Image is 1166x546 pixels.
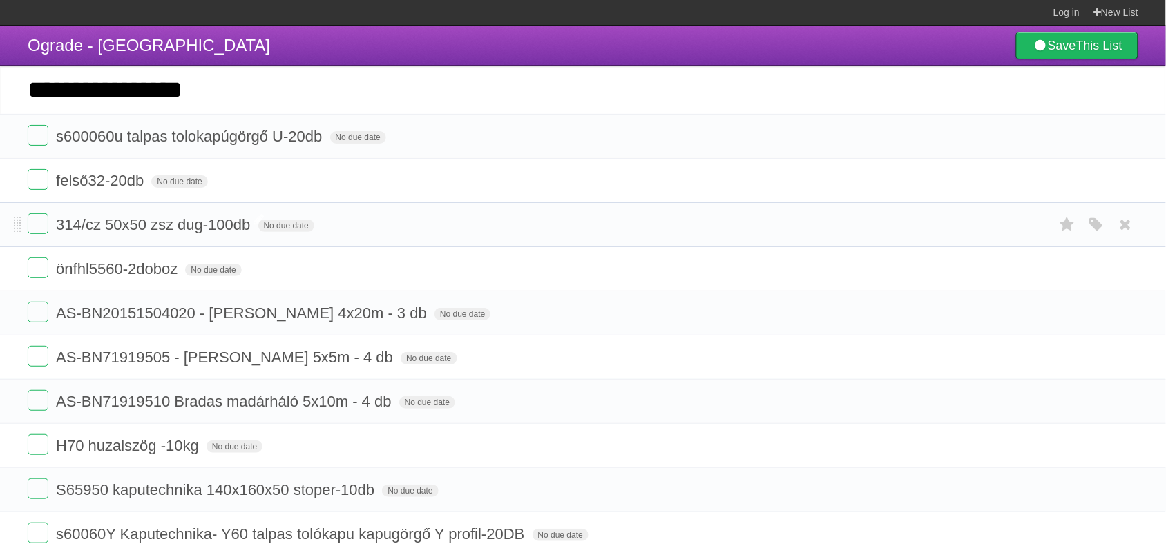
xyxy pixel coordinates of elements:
span: AS-BN20151504020 - [PERSON_NAME] 4x20m - 3 db [56,304,430,322]
label: Done [28,390,48,411]
span: No due date [207,440,262,453]
span: 314/cz 50x50 zsz dug-100db [56,216,254,233]
span: No due date [382,485,438,497]
span: s60060Y Kaputechnika- Y60 talpas tolókapu kapugörgő Y profil-20DB [56,525,528,543]
span: s600060u talpas tolokapúgörgő U-20db [56,128,325,145]
span: No due date [533,529,589,541]
span: AS-BN71919510 Bradas madárháló 5x10m - 4 db [56,393,395,410]
label: Done [28,434,48,455]
span: No due date [151,175,207,188]
span: Ograde - [GEOGRAPHIC_DATA] [28,36,270,55]
a: SaveThis List [1016,32,1138,59]
span: H70 huzalszög -10kg [56,437,202,454]
span: No due date [185,264,241,276]
span: No due date [258,220,314,232]
span: No due date [434,308,490,320]
label: Done [28,346,48,367]
span: No due date [330,131,386,144]
label: Done [28,302,48,322]
label: Done [28,125,48,146]
span: No due date [401,352,457,364]
label: Done [28,523,48,543]
span: felső32-20db [56,172,147,189]
span: No due date [399,396,455,409]
label: Done [28,257,48,278]
label: Done [28,213,48,234]
span: AS-BN71919505 - [PERSON_NAME] 5x5m - 4 db [56,349,396,366]
label: Done [28,478,48,499]
b: This List [1076,39,1122,52]
span: önfhl5560-2doboz [56,260,181,277]
label: Done [28,169,48,190]
label: Star task [1054,213,1080,236]
span: S65950 kaputechnika 140x160x50 stoper-10db [56,481,378,498]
